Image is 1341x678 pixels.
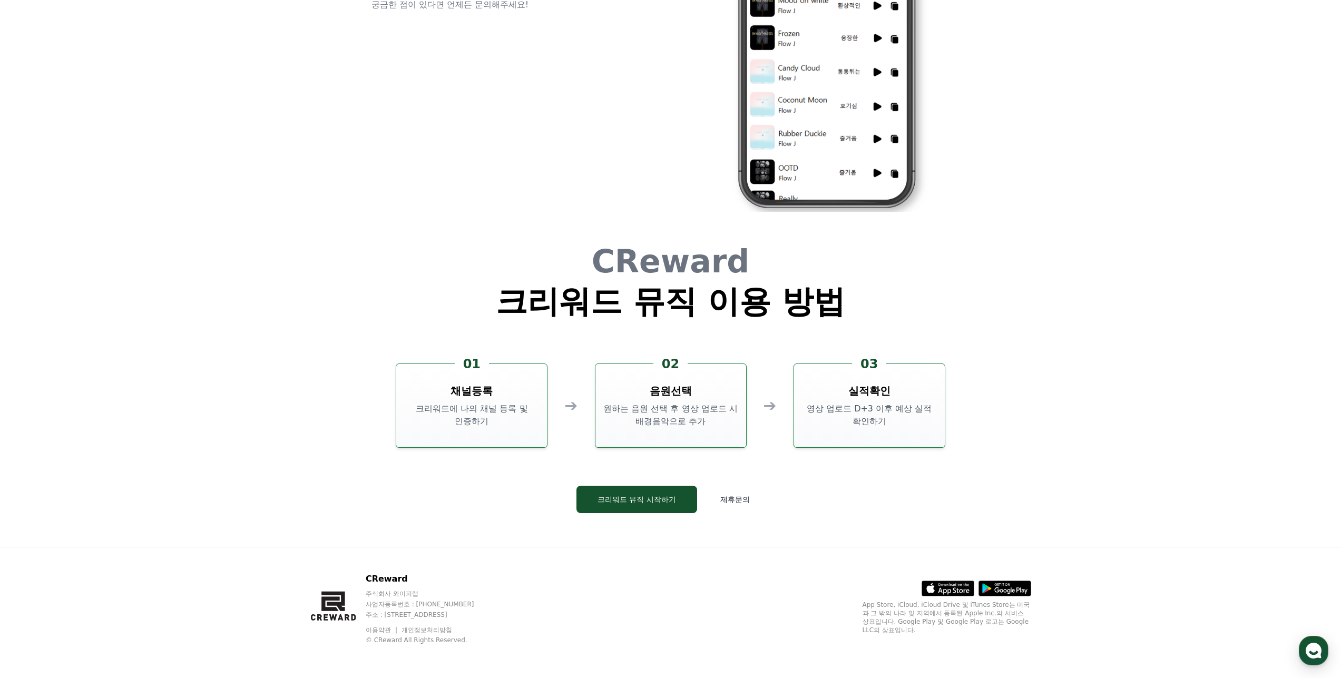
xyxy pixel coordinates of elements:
[764,396,777,415] div: ➔
[564,396,577,415] div: ➔
[653,356,688,372] div: 02
[496,245,845,277] h1: CReward
[366,589,494,598] p: 주식회사 와이피랩
[451,384,493,398] h3: 채널등록
[650,384,692,398] h3: 음원선택
[400,402,543,428] p: 크리워드에 나의 채널 등록 및 인증하기
[366,626,399,634] a: 이용약관
[848,384,890,398] h3: 실적확인
[863,601,1031,634] p: App Store, iCloud, iCloud Drive 및 iTunes Store는 미국과 그 밖의 나라 및 지역에서 등록된 Apple Inc.의 서비스 상표입니다. Goo...
[136,334,202,360] a: 설정
[70,334,136,360] a: 대화
[33,350,40,358] span: 홈
[496,286,845,317] h1: 크리워드 뮤직 이용 방법
[455,356,489,372] div: 01
[798,402,941,428] p: 영상 업로드 D+3 이후 예상 실적 확인하기
[366,573,494,585] p: CReward
[3,334,70,360] a: 홈
[366,611,494,619] p: 주소 : [STREET_ADDRESS]
[852,356,886,372] div: 03
[366,600,494,608] p: 사업자등록번호 : [PHONE_NUMBER]
[402,626,452,634] a: 개인정보처리방침
[96,350,109,359] span: 대화
[706,486,765,513] button: 제휴문의
[576,486,697,513] button: 크리워드 뮤직 시작하기
[366,636,494,644] p: © CReward All Rights Reserved.
[600,402,742,428] p: 원하는 음원 선택 후 영상 업로드 시 배경음악으로 추가
[163,350,175,358] span: 설정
